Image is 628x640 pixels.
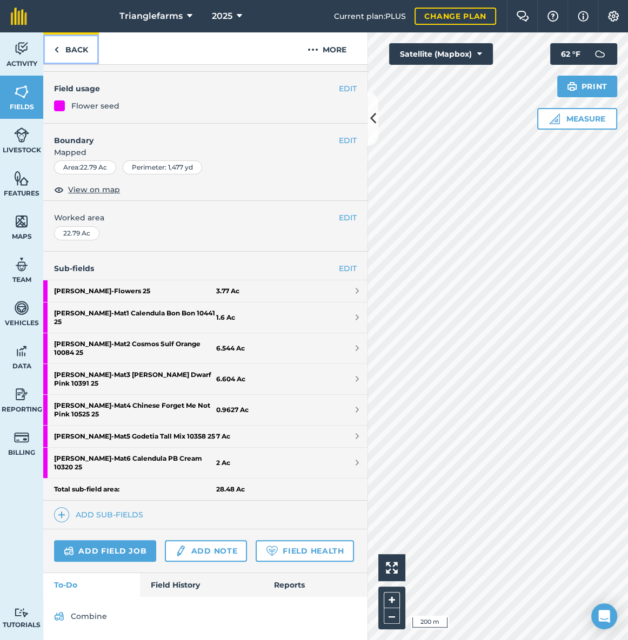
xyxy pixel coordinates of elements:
[286,32,368,64] button: More
[54,448,216,478] strong: [PERSON_NAME] - Mat6 Calendula PB Cream 10320 25
[11,8,27,25] img: fieldmargin Logo
[54,485,216,494] strong: Total sub-field area:
[43,262,368,274] h4: Sub-fields
[14,84,29,100] img: svg+xml;base64,PHN2ZyB4bWxucz0iaHR0cDovL3d3dy53My5vcmcvMjAwMC9zdmciIHdpZHRoPSI1NiIgaGVpZ2h0PSI2MC...
[123,160,202,174] div: Perimeter : 1,477 yd
[54,302,216,333] strong: [PERSON_NAME] - Mat1 Calendula Bon Bon 10441 25
[216,432,230,441] strong: 7 Ac
[216,485,245,494] strong: 28.48 Ac
[14,429,29,446] img: svg+xml;base64,PD94bWwgdmVyc2lvbj0iMS4wIiBlbmNvZGluZz0idXRmLTgiPz4KPCEtLSBHZW5lcmF0b3I6IEFkb2JlIE...
[557,76,618,97] button: Print
[54,183,64,196] img: svg+xml;base64,PHN2ZyB4bWxucz0iaHR0cDovL3d3dy53My5vcmcvMjAwMC9zdmciIHdpZHRoPSIxOCIgaGVpZ2h0PSIyNC...
[339,83,357,95] button: EDIT
[64,544,74,557] img: svg+xml;base64,PD94bWwgdmVyc2lvbj0iMS4wIiBlbmNvZGluZz0idXRmLTgiPz4KPCEtLSBHZW5lcmF0b3I6IEFkb2JlIE...
[550,43,617,65] button: 62 °F
[14,343,29,359] img: svg+xml;base64,PD94bWwgdmVyc2lvbj0iMS4wIiBlbmNvZGluZz0idXRmLTgiPz4KPCEtLSBHZW5lcmF0b3I6IEFkb2JlIE...
[43,302,368,333] a: [PERSON_NAME]-Mat1 Calendula Bon Bon 10441 251.6 Ac
[54,364,216,394] strong: [PERSON_NAME] - Mat3 [PERSON_NAME] Dwarf Pink 10391 25
[384,592,400,608] button: +
[43,448,368,478] a: [PERSON_NAME]-Mat6 Calendula PB Cream 10320 252 Ac
[216,313,235,322] strong: 1.6 Ac
[14,127,29,143] img: svg+xml;base64,PD94bWwgdmVyc2lvbj0iMS4wIiBlbmNvZGluZz0idXRmLTgiPz4KPCEtLSBHZW5lcmF0b3I6IEFkb2JlIE...
[216,406,249,414] strong: 0.9627 Ac
[43,124,339,146] h4: Boundary
[14,386,29,402] img: svg+xml;base64,PD94bWwgdmVyc2lvbj0iMS4wIiBlbmNvZGluZz0idXRmLTgiPz4KPCEtLSBHZW5lcmF0b3I6IEFkb2JlIE...
[58,508,65,521] img: svg+xml;base64,PHN2ZyB4bWxucz0iaHR0cDovL3d3dy53My5vcmcvMjAwMC9zdmciIHdpZHRoPSIxNCIgaGVpZ2h0PSIyNC...
[386,562,398,574] img: Four arrows, one pointing top left, one top right, one bottom right and the last bottom left
[537,108,617,130] button: Measure
[339,212,357,224] button: EDIT
[607,11,620,22] img: A cog icon
[212,10,232,23] span: 2025
[43,333,368,363] a: [PERSON_NAME]-Mat2 Cosmos Sulf Orange 10084 256.544 Ac
[578,10,589,23] img: svg+xml;base64,PHN2ZyB4bWxucz0iaHR0cDovL3d3dy53My5vcmcvMjAwMC9zdmciIHdpZHRoPSIxNyIgaGVpZ2h0PSIxNy...
[54,83,339,95] h4: Field usage
[54,540,156,562] a: Add field job
[14,257,29,273] img: svg+xml;base64,PD94bWwgdmVyc2lvbj0iMS4wIiBlbmNvZGluZz0idXRmLTgiPz4KPCEtLSBHZW5lcmF0b3I6IEFkb2JlIE...
[43,32,99,64] a: Back
[216,344,245,353] strong: 6.544 Ac
[14,41,29,57] img: svg+xml;base64,PD94bWwgdmVyc2lvbj0iMS4wIiBlbmNvZGluZz0idXRmLTgiPz4KPCEtLSBHZW5lcmF0b3I6IEFkb2JlIE...
[43,364,368,394] a: [PERSON_NAME]-Mat3 [PERSON_NAME] Dwarf Pink 10391 256.604 Ac
[54,212,357,224] span: Worked area
[175,544,186,557] img: svg+xml;base64,PD94bWwgdmVyc2lvbj0iMS4wIiBlbmNvZGluZz0idXRmLTgiPz4KPCEtLSBHZW5lcmF0b3I6IEFkb2JlIE...
[54,507,148,522] a: Add sub-fields
[54,160,116,174] div: Area : 22.79 Ac
[567,80,577,93] img: svg+xml;base64,PHN2ZyB4bWxucz0iaHR0cDovL3d3dy53My5vcmcvMjAwMC9zdmciIHdpZHRoPSIxOSIgaGVpZ2h0PSIyNC...
[54,610,64,623] img: svg+xml;base64,PD94bWwgdmVyc2lvbj0iMS4wIiBlbmNvZGluZz0idXRmLTgiPz4KPCEtLSBHZW5lcmF0b3I6IEFkb2JlIE...
[384,608,400,624] button: –
[43,280,368,302] a: [PERSON_NAME]-Flowers 253.77 Ac
[516,11,529,22] img: Two speech bubbles overlapping with the left bubble in the forefront
[54,183,120,196] button: View on map
[546,11,559,22] img: A question mark icon
[68,184,120,196] span: View on map
[54,333,216,363] strong: [PERSON_NAME] - Mat2 Cosmos Sulf Orange 10084 25
[165,540,247,562] a: Add note
[43,426,368,447] a: [PERSON_NAME]-Mat5 Godetia Tall Mix 10358 257 Ac
[339,134,357,146] button: EDIT
[216,459,230,467] strong: 2 Ac
[14,300,29,316] img: svg+xml;base64,PD94bWwgdmVyc2lvbj0iMS4wIiBlbmNvZGluZz0idXRmLTgiPz4KPCEtLSBHZW5lcmF0b3I6IEFkb2JlIE...
[43,395,368,425] a: [PERSON_NAME]-Mat4 Chinese Forget Me Not Pink 10525 250.9627 Ac
[256,540,353,562] a: Field Health
[549,113,560,124] img: Ruler icon
[54,426,216,447] strong: [PERSON_NAME] - Mat5 Godetia Tall Mix 10358 25
[54,226,99,240] div: 22.79 Ac
[54,608,357,625] a: Combine
[43,146,368,158] span: Mapped
[561,43,580,65] span: 62 ° F
[54,395,216,425] strong: [PERSON_NAME] - Mat4 Chinese Forget Me Not Pink 10525 25
[14,213,29,230] img: svg+xml;base64,PHN2ZyB4bWxucz0iaHR0cDovL3d3dy53My5vcmcvMjAwMC9zdmciIHdpZHRoPSI1NiIgaGVpZ2h0PSI2MC...
[54,43,59,56] img: svg+xml;base64,PHN2ZyB4bWxucz0iaHR0cDovL3d3dy53My5vcmcvMjAwMC9zdmciIHdpZHRoPSI5IiBoZWlnaHQ9IjI0Ii...
[339,262,357,274] a: EDIT
[389,43,493,65] button: Satellite (Mapbox)
[589,43,611,65] img: svg+xml;base64,PD94bWwgdmVyc2lvbj0iMS4wIiBlbmNvZGluZz0idXRmLTgiPz4KPCEtLSBHZW5lcmF0b3I6IEFkb2JlIE...
[71,100,119,112] div: Flower seed
[591,603,617,629] div: Open Intercom Messenger
[415,8,496,25] a: Change plan
[216,287,239,295] strong: 3.77 Ac
[334,10,406,22] span: Current plan : PLUS
[308,43,318,56] img: svg+xml;base64,PHN2ZyB4bWxucz0iaHR0cDovL3d3dy53My5vcmcvMjAwMC9zdmciIHdpZHRoPSIyMCIgaGVpZ2h0PSIyNC...
[14,170,29,186] img: svg+xml;base64,PHN2ZyB4bWxucz0iaHR0cDovL3d3dy53My5vcmcvMjAwMC9zdmciIHdpZHRoPSI1NiIgaGVpZ2h0PSI2MC...
[140,573,263,597] a: Field History
[263,573,368,597] a: Reports
[54,280,216,302] strong: [PERSON_NAME] - Flowers 25
[14,608,29,618] img: svg+xml;base64,PD94bWwgdmVyc2lvbj0iMS4wIiBlbmNvZGluZz0idXRmLTgiPz4KPCEtLSBHZW5lcmF0b3I6IEFkb2JlIE...
[216,375,245,383] strong: 6.604 Ac
[119,10,183,23] span: Trianglefarms
[43,573,140,597] a: To-Do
